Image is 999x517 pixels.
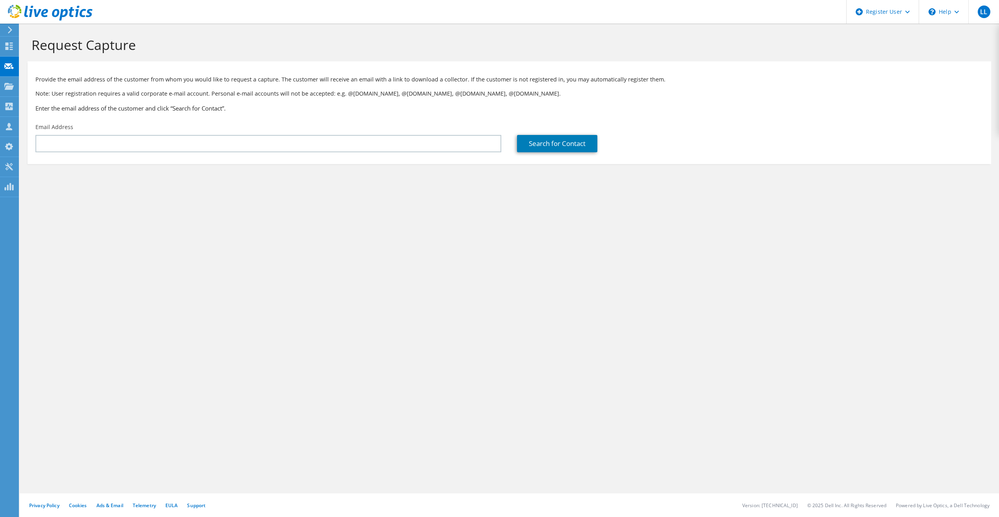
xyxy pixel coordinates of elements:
[978,6,990,18] span: LL
[35,104,983,113] h3: Enter the email address of the customer and click “Search for Contact”.
[35,75,983,84] p: Provide the email address of the customer from whom you would like to request a capture. The cust...
[35,89,983,98] p: Note: User registration requires a valid corporate e-mail account. Personal e-mail accounts will ...
[69,502,87,509] a: Cookies
[807,502,886,509] li: © 2025 Dell Inc. All Rights Reserved
[742,502,798,509] li: Version: [TECHNICAL_ID]
[96,502,123,509] a: Ads & Email
[32,37,983,53] h1: Request Capture
[29,502,59,509] a: Privacy Policy
[929,8,936,15] svg: \n
[187,502,206,509] a: Support
[517,135,597,152] a: Search for Contact
[896,502,990,509] li: Powered by Live Optics, a Dell Technology
[35,123,73,131] label: Email Address
[133,502,156,509] a: Telemetry
[165,502,178,509] a: EULA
